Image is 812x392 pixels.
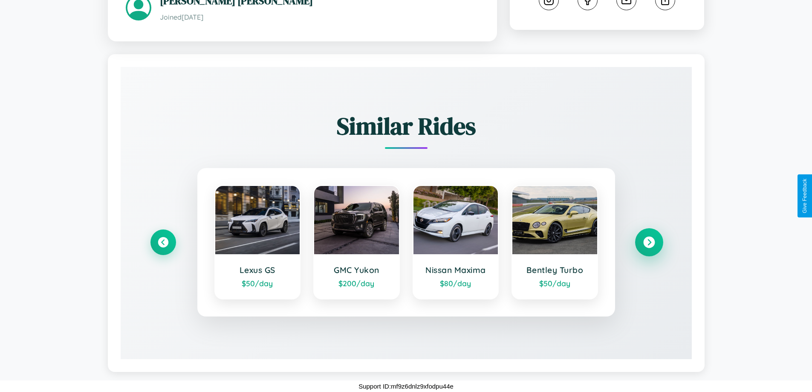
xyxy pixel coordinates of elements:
[422,279,490,288] div: $ 80 /day
[150,110,662,142] h2: Similar Rides
[323,265,390,275] h3: GMC Yukon
[224,279,292,288] div: $ 50 /day
[313,185,400,299] a: GMC Yukon$200/day
[358,380,454,392] p: Support ID: mf9z6dnlz9xfodpu44e
[160,11,479,23] p: Joined [DATE]
[214,185,301,299] a: Lexus GS$50/day
[422,265,490,275] h3: Nissan Maxima
[521,279,589,288] div: $ 50 /day
[802,179,808,213] div: Give Feedback
[224,265,292,275] h3: Lexus GS
[413,185,499,299] a: Nissan Maxima$80/day
[323,279,390,288] div: $ 200 /day
[511,185,598,299] a: Bentley Turbo$50/day
[521,265,589,275] h3: Bentley Turbo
